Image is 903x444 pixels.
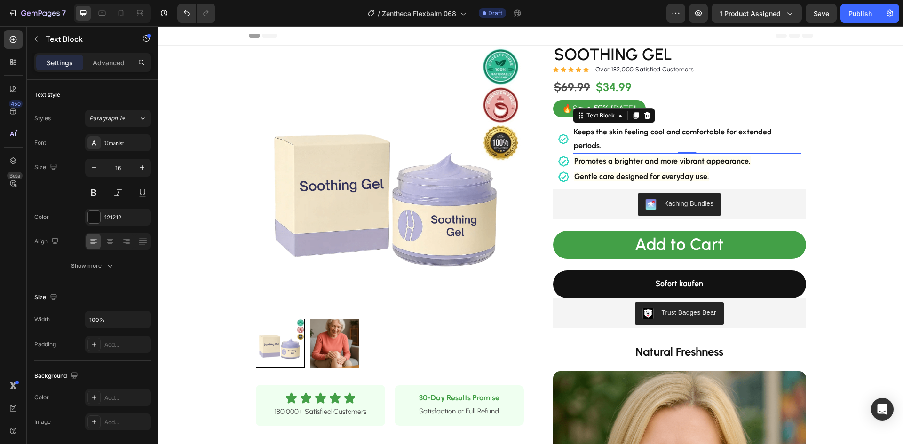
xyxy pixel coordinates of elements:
div: Show more [71,261,115,271]
p: Advanced [93,58,125,68]
button: Trust Badges Bear [476,276,565,298]
div: Trust Badges Bear [503,281,557,291]
span: Zentheca Flexbalm 068 [382,8,456,18]
div: Background [34,370,80,382]
button: Add to Cart [395,204,648,233]
div: Open Intercom Messenger [871,398,894,421]
input: Auto [86,311,150,328]
div: Add... [104,341,149,349]
span: 1 product assigned [720,8,781,18]
h1: Soothing Gel [395,19,648,38]
button: Save [806,4,837,23]
span: Paragraph 1* [89,114,125,123]
strong: Promotes a brighter and more vibrant appearance. [416,130,592,139]
div: Padding [34,340,56,349]
p: Settings [47,58,73,68]
div: $34.99 [436,52,474,70]
div: 121212 [104,213,149,222]
div: [DATE]! [451,76,480,89]
div: Publish [848,8,872,18]
button: Paragraph 1* [85,110,151,127]
div: Font [34,139,46,147]
div: Align [34,235,61,248]
div: Add to Cart [476,206,565,231]
button: 7 [4,4,70,23]
div: 🔥Save [402,76,434,89]
span: Save [814,9,829,17]
button: Publish [840,4,880,23]
span: / [378,8,380,18]
div: Sofort kaufen [497,251,545,265]
button: Sofort kaufen [395,244,648,272]
div: Size [34,291,59,304]
div: 450 [9,100,23,108]
p: 7 [62,8,66,19]
div: Width [34,315,50,324]
div: Add... [104,394,149,402]
div: Color [34,213,49,221]
p: Over 182,000 Satisfied Customers [437,39,536,48]
div: Text Block [426,85,458,93]
div: Undo/Redo [177,4,215,23]
span: Draft [488,9,502,17]
button: Kaching Bundles [479,167,562,189]
div: Size [34,161,59,174]
strong: Natural Freshness [477,319,565,332]
div: Add... [104,418,149,427]
div: Beta [7,172,23,179]
p: Satisfaction or Full Refund [251,379,350,391]
iframe: Design area [158,26,903,444]
strong: Gentle care designed for everyday use. [416,146,551,155]
div: $69.99 [395,52,433,70]
strong: Keeps the skin feeling cool and comfortable for extended periods. [415,101,613,124]
button: Show more [34,257,151,274]
p: Text Block [46,33,126,45]
div: Color [34,393,49,402]
div: Kaching Bundles [506,172,555,182]
div: Rich Text Editor. Editing area: main [414,98,643,127]
img: CLDR_q6erfwCEAE=.png [484,281,495,293]
div: Text style [34,91,60,99]
h2: 30-Day Results Promise [250,366,351,378]
button: 1 product assigned [712,4,802,23]
img: KachingBundles.png [487,172,498,184]
div: Styles [34,114,51,123]
div: Image [34,418,51,426]
div: 50% [434,76,451,88]
div: Urbanist [104,139,149,148]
